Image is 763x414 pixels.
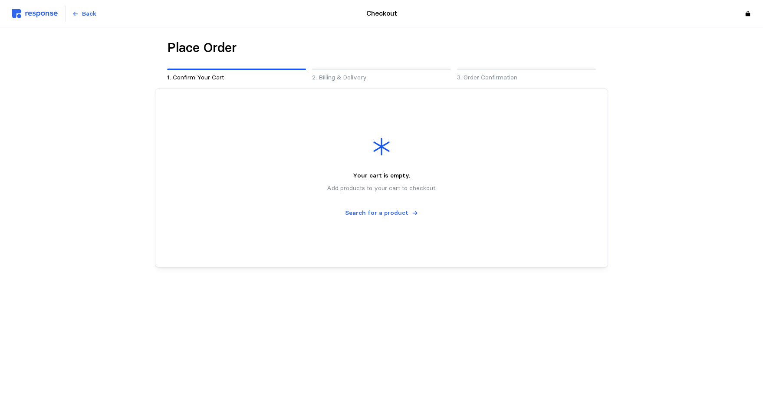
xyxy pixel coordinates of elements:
[167,73,306,82] p: 1. Confirm Your Cart
[457,73,596,82] p: 3. Order Confirmation
[312,73,451,82] p: 2. Billing & Delivery
[345,208,408,218] p: Search for a product
[340,205,423,221] button: Search for a product
[327,184,437,193] p: Add products to your cart to checkout.
[82,9,96,19] p: Back
[12,9,58,18] img: svg%3e
[353,171,410,181] p: Your cart is empty.
[167,39,237,56] h1: Place Order
[366,9,397,19] h4: Checkout
[67,6,101,22] button: Back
